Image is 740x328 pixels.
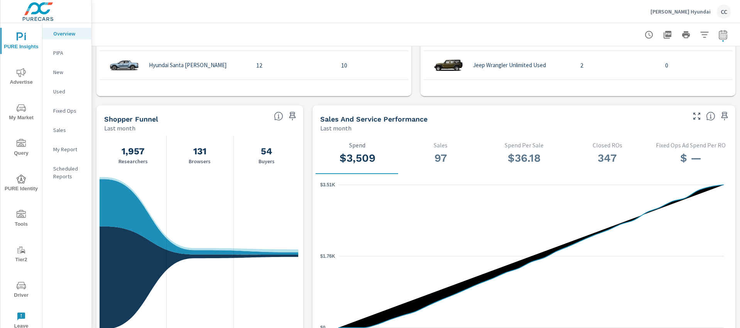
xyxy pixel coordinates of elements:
span: Tools [3,210,40,229]
p: Used [53,88,85,95]
p: My Report [53,145,85,153]
span: My Market [3,103,40,122]
text: $1.76K [320,254,335,259]
div: Sales [42,124,91,136]
div: PIPA [42,47,91,59]
p: Fixed Ops Ad Spend Per RO [655,142,726,149]
p: Overview [53,30,85,37]
h3: $36.18 [488,152,559,165]
span: PURE Identity [3,174,40,193]
p: New [53,68,85,76]
span: Know where every customer is during their purchase journey. View customer activity from first cli... [274,112,283,121]
p: [PERSON_NAME] Hyundai [650,8,711,15]
span: Save this to your personalized report [718,110,731,122]
p: Closed ROs [572,142,643,149]
div: CC [717,5,731,19]
p: Sales [53,126,85,134]
p: 10 [341,61,404,70]
h5: Shopper Funnel [104,115,158,123]
p: Last month [320,123,351,133]
h3: 97 [405,152,476,165]
span: Tier2 [3,245,40,264]
span: Select a tab to understand performance over the selected time range. [706,112,715,121]
h3: $ — [655,152,726,165]
button: Select Date Range [715,27,731,42]
p: Spend Per Sale [488,142,559,149]
span: Query [3,139,40,158]
img: glamour [109,54,140,77]
div: Fixed Ops [42,105,91,117]
span: Driver [3,281,40,300]
div: My Report [42,144,91,155]
p: 12 [256,61,329,70]
p: 0 [665,61,728,70]
h3: 347 [572,152,643,165]
text: $3.51K [320,182,335,188]
p: Hyundai Santa [PERSON_NAME] [149,62,226,69]
h3: $3,509 [322,152,393,165]
p: Scheduled Reports [53,165,85,180]
span: Save this to your personalized report [286,110,299,122]
div: Used [42,86,91,97]
p: Last month [104,123,135,133]
p: PIPA [53,49,85,57]
p: Spend [322,142,393,149]
p: Fixed Ops [53,107,85,115]
span: Advertise [3,68,40,87]
button: Make Fullscreen [691,110,703,122]
div: Overview [42,28,91,39]
img: glamour [433,54,464,77]
p: Sales [405,142,476,149]
div: Scheduled Reports [42,163,91,182]
h5: Sales and Service Performance [320,115,427,123]
p: 2 [580,61,653,70]
span: PURE Insights [3,32,40,51]
div: New [42,66,91,78]
p: Jeep Wrangler Unlimited Used [473,62,546,69]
